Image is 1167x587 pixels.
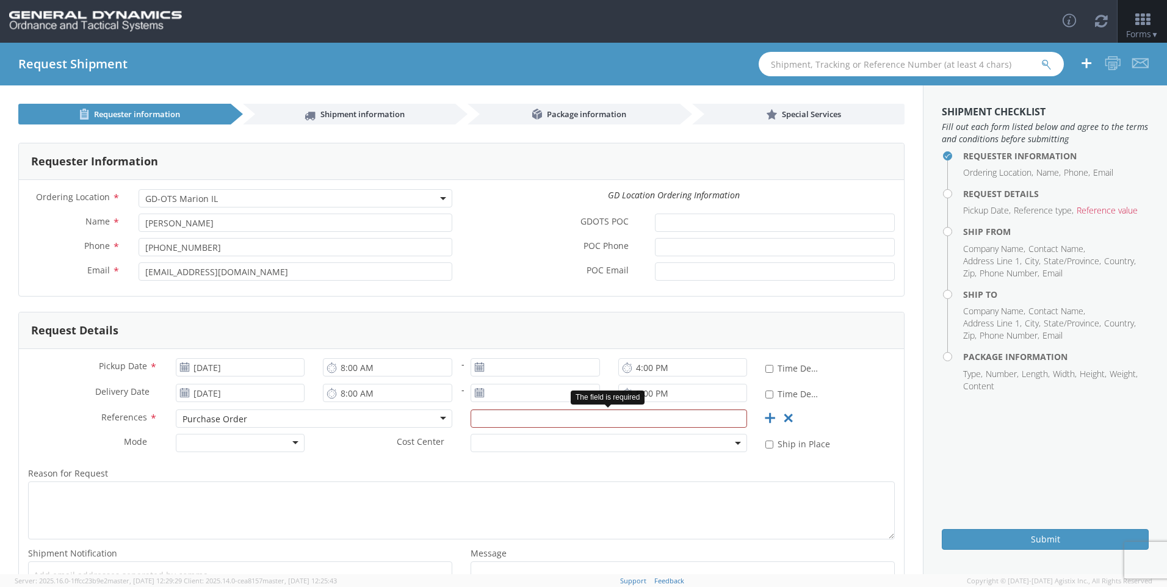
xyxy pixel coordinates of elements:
[28,547,117,559] span: Shipment Notification
[1110,368,1138,380] li: Weight
[547,109,626,120] span: Package information
[963,167,1033,179] li: Ordering Location
[963,267,977,279] li: Zip
[587,264,629,278] span: POC Email
[765,441,773,448] input: Ship in Place
[608,189,740,201] i: GD Location Ordering Information
[1022,368,1050,380] li: Length
[1053,368,1077,380] li: Width
[243,104,455,124] a: Shipment information
[963,368,983,380] li: Type
[15,576,182,585] span: Server: 2025.16.0-1ffcc23b9e2
[36,191,110,203] span: Ordering Location
[963,255,1022,267] li: Address Line 1
[184,576,337,585] span: Client: 2025.14.0-cea8157
[620,576,646,585] a: Support
[765,386,821,400] label: Time Definite
[95,386,150,400] span: Delivery Date
[107,576,182,585] span: master, [DATE] 12:29:29
[262,576,337,585] span: master, [DATE] 12:25:43
[397,436,444,450] span: Cost Center
[765,436,833,450] label: Ship in Place
[99,360,147,372] span: Pickup Date
[471,547,507,559] span: Message
[963,330,977,342] li: Zip
[9,11,182,32] img: gd-ots-0c3321f2eb4c994f95cb.png
[1093,167,1113,179] li: Email
[320,109,405,120] span: Shipment information
[1126,28,1158,40] span: Forms
[28,467,108,479] span: Reason for Request
[571,391,645,405] div: The field is required
[182,413,247,425] div: Purchase Order
[1077,204,1138,217] li: Reference value
[1104,317,1136,330] li: Country
[1044,255,1101,267] li: State/Province
[1042,267,1063,279] li: Email
[583,240,629,254] span: POC Phone
[139,189,452,207] span: GD-OTS Marion IL
[145,193,446,204] span: GD-OTS Marion IL
[1042,330,1063,342] li: Email
[942,529,1149,550] button: Submit
[124,436,147,447] span: Mode
[1028,305,1085,317] li: Contact Name
[986,368,1019,380] li: Number
[31,325,118,337] h3: Request Details
[31,156,158,168] h3: Requester Information
[692,104,905,124] a: Special Services
[1064,167,1090,179] li: Phone
[1036,167,1061,179] li: Name
[759,52,1064,76] input: Shipment, Tracking or Reference Number (at least 4 chars)
[654,576,684,585] a: Feedback
[765,391,773,398] input: Time Definite
[963,290,1149,299] h4: Ship To
[1014,204,1074,217] li: Reference type
[87,264,110,276] span: Email
[980,267,1039,279] li: Phone Number
[18,57,128,71] h4: Request Shipment
[782,109,841,120] span: Special Services
[94,109,180,120] span: Requester information
[1025,255,1041,267] li: City
[963,243,1025,255] li: Company Name
[963,151,1149,160] h4: Requester Information
[980,330,1039,342] li: Phone Number
[18,104,231,124] a: Requester information
[84,240,110,251] span: Phone
[765,365,773,373] input: Time Definite
[34,569,447,582] span: Add email addresses separated by comma
[963,380,994,392] li: Content
[85,215,110,227] span: Name
[963,317,1022,330] li: Address Line 1
[942,121,1149,145] span: Fill out each form listed below and agree to the terms and conditions before submitting
[963,305,1025,317] li: Company Name
[580,215,629,229] span: GDOTS POC
[942,107,1149,118] h3: Shipment Checklist
[1151,29,1158,40] span: ▼
[967,576,1152,586] span: Copyright © [DATE]-[DATE] Agistix Inc., All Rights Reserved
[101,411,147,423] span: References
[963,189,1149,198] h4: Request Details
[963,227,1149,236] h4: Ship From
[1025,317,1041,330] li: City
[1044,317,1101,330] li: State/Province
[963,352,1149,361] h4: Package Information
[765,361,821,375] label: Time Definite
[468,104,680,124] a: Package information
[1028,243,1085,255] li: Contact Name
[1080,368,1107,380] li: Height
[1104,255,1136,267] li: Country
[963,204,1011,217] li: Pickup Date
